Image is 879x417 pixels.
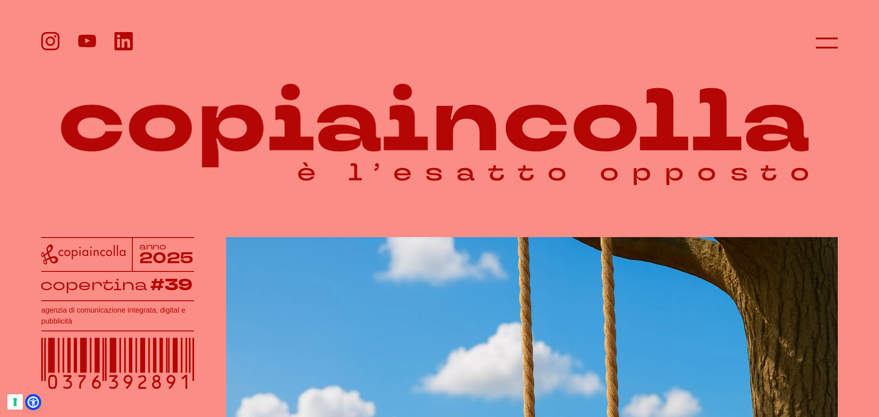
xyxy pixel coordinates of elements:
[151,274,194,297] tspan: #39
[139,241,167,252] tspan: anno
[41,305,194,327] h1: agenzia di comunicazione integrata, digital e pubblicità
[40,274,147,295] tspan: copertina
[7,394,23,410] button: Le tue preferenze relative al consenso per le tecnologie di tracciamento
[27,396,39,408] a: Open Accessibility Menu
[139,248,195,269] tspan: 2025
